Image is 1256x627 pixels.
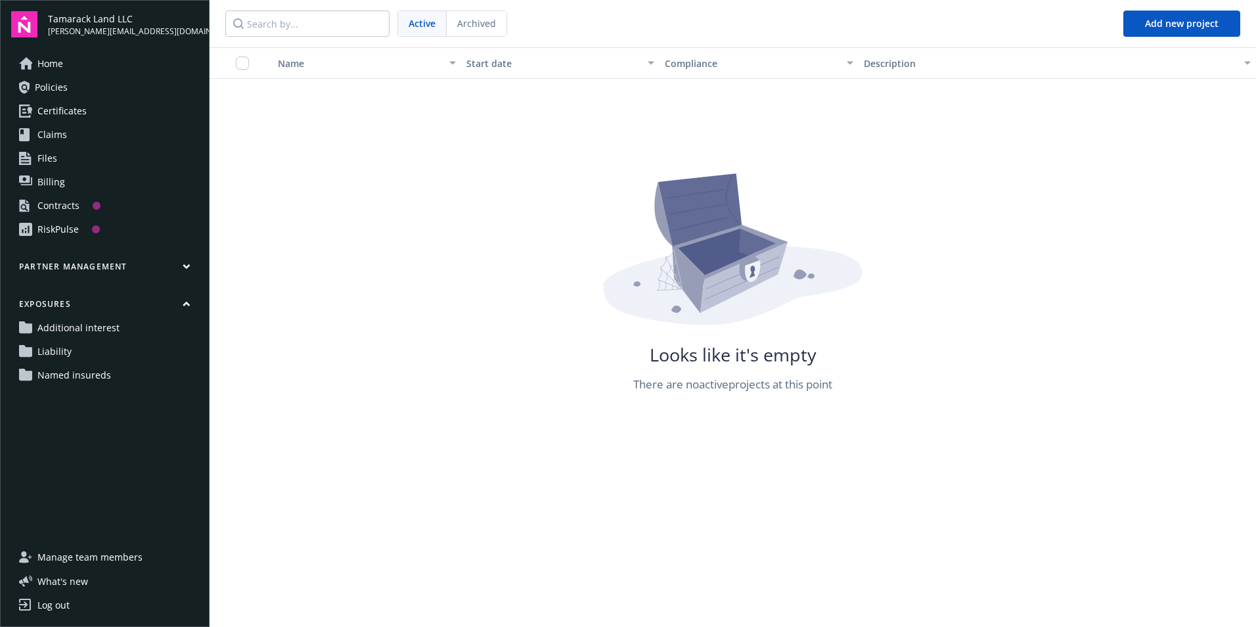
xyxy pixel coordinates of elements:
[37,574,88,588] span: What ' s new
[660,47,859,79] button: Compliance
[11,101,198,122] a: Certificates
[11,298,198,315] button: Exposures
[37,341,72,362] span: Liability
[37,547,143,568] span: Manage team members
[37,172,65,193] span: Billing
[409,16,436,30] span: Active
[11,195,198,216] a: Contracts
[236,57,249,70] input: Select all
[11,11,37,37] img: navigator-logo.svg
[1145,17,1219,30] span: Add new project
[267,57,441,70] div: Name
[225,11,390,37] input: Search by...
[11,77,198,98] a: Policies
[1123,11,1240,37] button: Add new project
[11,365,198,386] a: Named insureds
[37,365,111,386] span: Named insureds
[11,172,198,193] a: Billing
[37,317,120,338] span: Additional interest
[11,547,198,568] a: Manage team members
[650,347,817,363] div: Looks like it's empty
[466,57,640,70] div: Start date
[11,574,109,588] button: What's new
[37,53,63,74] span: Home
[35,77,68,98] span: Policies
[11,53,198,74] a: Home
[11,261,198,277] button: Partner management
[37,101,87,122] span: Certificates
[864,57,1236,70] div: Description
[11,148,198,169] a: Files
[267,57,441,70] div: Toggle SortBy
[48,11,198,37] button: Tamarack Land LLC[PERSON_NAME][EMAIL_ADDRESS][DOMAIN_NAME]
[11,124,198,145] a: Claims
[48,12,198,26] span: Tamarack Land LLC
[11,317,198,338] a: Additional interest
[37,195,79,216] div: Contracts
[37,595,70,616] div: Log out
[859,47,1256,79] button: Description
[37,219,79,240] div: RiskPulse
[11,341,198,362] a: Liability
[633,377,832,392] div: There are no active projects at this point
[11,219,198,240] a: RiskPulse
[37,148,57,169] span: Files
[48,26,198,37] span: [PERSON_NAME][EMAIL_ADDRESS][DOMAIN_NAME]
[461,47,660,79] button: Start date
[37,124,67,145] span: Claims
[665,57,839,70] div: Compliance
[457,16,496,30] span: Archived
